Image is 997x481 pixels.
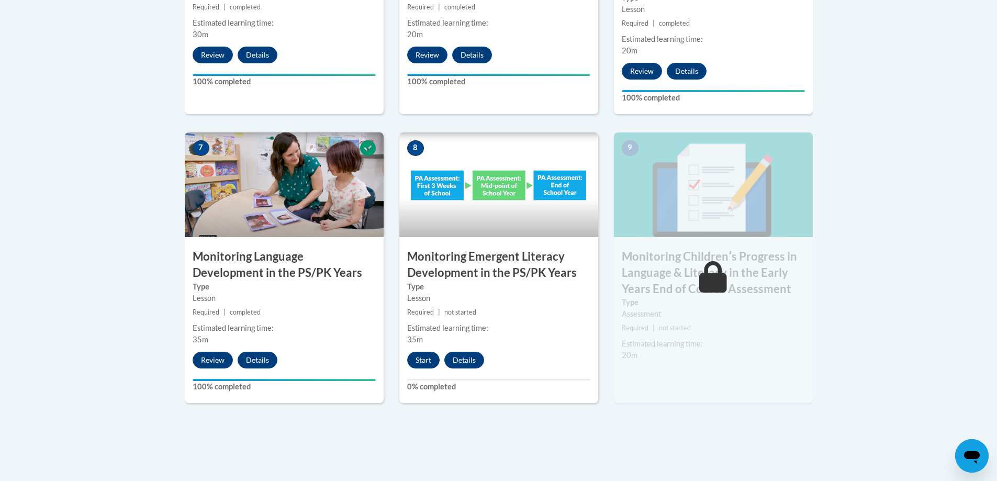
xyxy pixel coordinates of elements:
span: 30m [193,30,208,39]
label: Type [622,297,805,308]
h3: Monitoring Emergent Literacy Development in the PS/PK Years [399,249,598,281]
div: Estimated learning time: [193,17,376,29]
span: 8 [407,140,424,156]
div: Your progress [193,74,376,76]
button: Details [238,352,277,368]
span: | [438,308,440,316]
span: Required [407,308,434,316]
img: Course Image [399,132,598,237]
label: 100% completed [407,76,590,87]
span: Required [193,308,219,316]
div: Estimated learning time: [622,338,805,350]
span: | [223,308,226,316]
span: 20m [407,30,423,39]
h3: Monitoring Childrenʹs Progress in Language & Literacy in the Early Years End of Course Assessment [614,249,813,297]
label: 100% completed [193,76,376,87]
div: Assessment [622,308,805,320]
button: Review [193,352,233,368]
button: Review [193,47,233,63]
label: 0% completed [407,381,590,393]
div: Lesson [407,293,590,304]
span: 20m [622,351,637,360]
button: Details [667,63,707,80]
span: | [653,19,655,27]
span: | [438,3,440,11]
div: Your progress [193,379,376,381]
div: Estimated learning time: [193,322,376,334]
div: Estimated learning time: [407,17,590,29]
img: Course Image [185,132,384,237]
span: Required [622,19,648,27]
div: Your progress [407,74,590,76]
div: Lesson [193,293,376,304]
span: 7 [193,140,209,156]
h3: Monitoring Language Development in the PS/PK Years [185,249,384,281]
span: | [223,3,226,11]
label: 100% completed [193,381,376,393]
button: Details [238,47,277,63]
div: Estimated learning time: [407,322,590,334]
span: completed [444,3,475,11]
span: Required [193,3,219,11]
span: completed [659,19,690,27]
label: Type [193,281,376,293]
iframe: Button to launch messaging window [955,439,989,473]
span: not started [444,308,476,316]
span: not started [659,324,691,332]
span: 35m [407,335,423,344]
label: Type [407,281,590,293]
div: Your progress [622,90,805,92]
span: completed [230,308,261,316]
div: Estimated learning time: [622,33,805,45]
div: Lesson [622,4,805,15]
button: Review [622,63,662,80]
span: Required [407,3,434,11]
span: 9 [622,140,638,156]
button: Details [452,47,492,63]
span: Required [622,324,648,332]
span: 35m [193,335,208,344]
button: Review [407,47,447,63]
span: completed [230,3,261,11]
img: Course Image [614,132,813,237]
button: Details [444,352,484,368]
span: 20m [622,46,637,55]
span: | [653,324,655,332]
label: 100% completed [622,92,805,104]
button: Start [407,352,440,368]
